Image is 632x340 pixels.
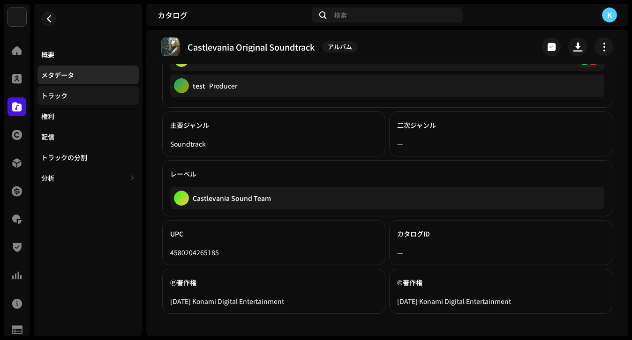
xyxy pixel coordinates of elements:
[170,138,377,149] div: Soundtrack
[209,82,237,89] div: Producer
[397,247,604,258] div: —
[397,296,604,307] div: [DATE] Konami Digital Entertainment
[397,221,604,247] div: カタログID
[38,127,139,146] re-m-nav-item: 配信
[170,221,377,247] div: UPC
[41,112,54,120] div: 権利
[322,41,358,52] span: アルバム
[41,174,54,182] div: 分析
[8,7,26,26] img: 94c1d8ef-eac2-46f1-b728-fe59f34308f6
[38,66,139,84] re-m-nav-item: メタデータ
[397,138,604,149] div: —
[41,71,74,79] div: メタデータ
[602,7,617,22] div: K
[161,37,180,56] img: f5a63c1e-b2ad-4ac3-94a7-688b88b0414c
[334,11,347,19] span: 検索
[38,107,139,126] re-m-nav-item: 権利
[41,51,54,58] div: 概要
[188,42,315,52] p: Castlevania Original Soundtrack
[170,269,377,296] div: Ⓟ著作権
[193,194,271,202] div: Castlevania Sound Team
[170,112,377,138] div: 主要ジャンル
[38,45,139,64] re-m-nav-item: 概要
[38,169,139,187] re-m-nav-dropdown: 分析
[170,247,377,258] div: 4580204265185
[41,133,54,140] div: 配信
[397,269,604,296] div: ©著作権
[38,86,139,105] re-m-nav-item: トラック
[193,82,205,89] div: test
[170,161,604,187] div: レーベル
[158,11,308,19] div: カタログ
[38,148,139,167] re-m-nav-item: トラックの分割
[41,154,87,161] div: トラックの分割
[397,112,604,138] div: 二次ジャンル
[170,296,377,307] div: [DATE] Konami Digital Entertainment
[41,92,68,99] div: トラック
